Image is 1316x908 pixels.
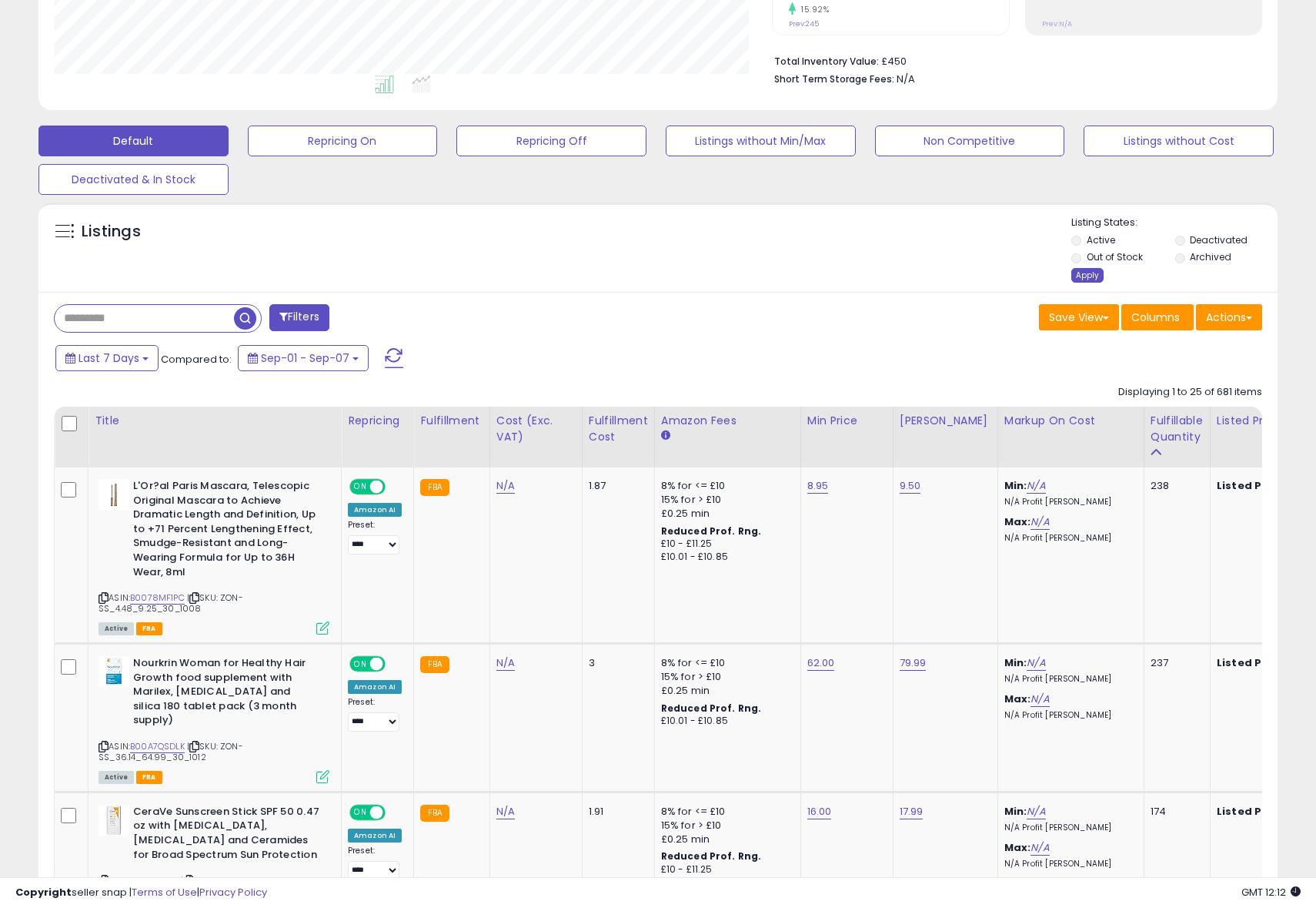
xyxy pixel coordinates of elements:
button: Actions [1196,304,1262,330]
a: 16.00 [807,804,832,819]
span: ON [351,658,370,671]
a: N/A [1030,692,1049,707]
span: Last 7 Days [78,350,139,366]
div: Fulfillment [420,413,483,429]
div: 1.91 [589,805,643,819]
a: N/A [1030,514,1049,530]
a: N/A [1027,655,1045,671]
span: All listings currently available for purchase on Amazon [99,771,134,784]
button: Non Competitive [875,126,1065,156]
span: Sep-01 - Sep-07 [261,350,349,366]
button: Listings without Min/Max [666,126,856,156]
b: Nourkrin Woman for Healthy Hair Growth food supplement with Marilex, [MEDICAL_DATA] and silica 18... [133,656,320,732]
div: Amazon AI [348,829,402,843]
div: 8% for <= £10 [661,656,789,670]
img: 31GhsKAl67L._SL40_.jpg [99,479,129,510]
button: Deactivated & In Stock [38,164,229,195]
div: 174 [1151,805,1198,819]
th: The percentage added to the cost of goods (COGS) that forms the calculator for Min & Max prices. [997,407,1144,467]
span: ON [351,481,370,494]
div: 238 [1151,479,1198,493]
button: Last 7 Days [55,345,159,371]
span: OFF [383,658,408,671]
div: 15% for > £10 [661,819,789,833]
img: 41VwRIwpS6L._SL40_.jpg [99,656,129,687]
button: Save View [1039,304,1119,330]
div: £0.25 min [661,507,789,521]
p: N/A Profit [PERSON_NAME] [1004,823,1132,833]
div: £10 - £11.25 [661,538,789,551]
b: CeraVe Sunscreen Stick SPF 50 0.47 oz with [MEDICAL_DATA], [MEDICAL_DATA] and Ceramides for Broad... [133,805,320,866]
label: Deactivated [1190,233,1248,246]
div: ASIN: [99,479,329,633]
button: Listings without Cost [1084,126,1274,156]
p: N/A Profit [PERSON_NAME] [1004,859,1132,869]
small: Amazon Fees. [661,429,670,443]
b: Reduced Prof. Rng. [661,524,762,538]
a: B0078MF1PC [130,591,185,605]
div: Displaying 1 to 25 of 681 items [1118,385,1262,400]
img: 31BHiuIHNsL._SL40_.jpg [99,805,129,836]
p: N/A Profit [PERSON_NAME] [1004,674,1132,685]
b: Max: [1004,514,1031,529]
b: Listed Price: [1217,478,1287,493]
button: Repricing Off [456,126,646,156]
div: Cost (Exc. VAT) [496,413,576,445]
div: Fulfillable Quantity [1151,413,1204,445]
p: N/A Profit [PERSON_NAME] [1004,533,1132,544]
li: £450 [774,51,1251,69]
div: ASIN: [99,656,329,782]
div: Markup on Cost [1004,413,1137,429]
p: Listing States: [1071,216,1277,230]
span: 2025-09-15 12:12 GMT [1241,885,1301,900]
div: £10.01 - £10.85 [661,551,789,564]
p: N/A Profit [PERSON_NAME] [1004,497,1132,508]
span: FBA [136,771,162,784]
a: N/A [496,655,515,671]
div: Apply [1071,268,1104,283]
button: Columns [1121,304,1194,330]
label: Active [1087,233,1115,246]
div: Title [95,413,335,429]
div: £0.25 min [661,833,789,846]
span: | SKU: ZON-SS_4.48_9.25_30_1008 [99,591,243,615]
p: N/A Profit [PERSON_NAME] [1004,710,1132,721]
span: N/A [897,72,915,86]
b: Min: [1004,478,1027,493]
div: [PERSON_NAME] [900,413,991,429]
button: Filters [269,304,329,331]
b: Listed Price: [1217,804,1287,819]
div: 8% for <= £10 [661,805,789,819]
b: Max: [1004,692,1031,706]
div: 1.87 [589,479,643,493]
div: 237 [1151,656,1198,670]
a: B00A7QSDLK [130,740,185,753]
div: Amazon AI [348,680,402,694]
div: 15% for > £10 [661,670,789,684]
div: Min Price [807,413,887,429]
div: Fulfillment Cost [589,413,648,445]
div: Preset: [348,520,402,555]
span: OFF [383,806,408,819]
b: Max: [1004,840,1031,855]
div: Preset: [348,697,402,732]
a: N/A [1030,840,1049,856]
button: Default [38,126,229,156]
a: Terms of Use [132,885,197,900]
span: Compared to: [161,352,232,367]
a: N/A [496,804,515,819]
div: Preset: [348,846,402,880]
strong: Copyright [15,885,72,900]
a: N/A [1027,804,1045,819]
button: Sep-01 - Sep-07 [238,345,369,371]
b: Total Inventory Value: [774,55,879,68]
small: FBA [420,656,449,673]
small: FBA [420,805,449,822]
div: 8% for <= £10 [661,479,789,493]
div: seller snap | | [15,886,267,900]
div: £10.01 - £10.85 [661,715,789,728]
label: Archived [1190,250,1231,263]
small: Prev: 245 [789,19,819,28]
small: FBA [420,479,449,496]
a: 79.99 [900,655,927,671]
